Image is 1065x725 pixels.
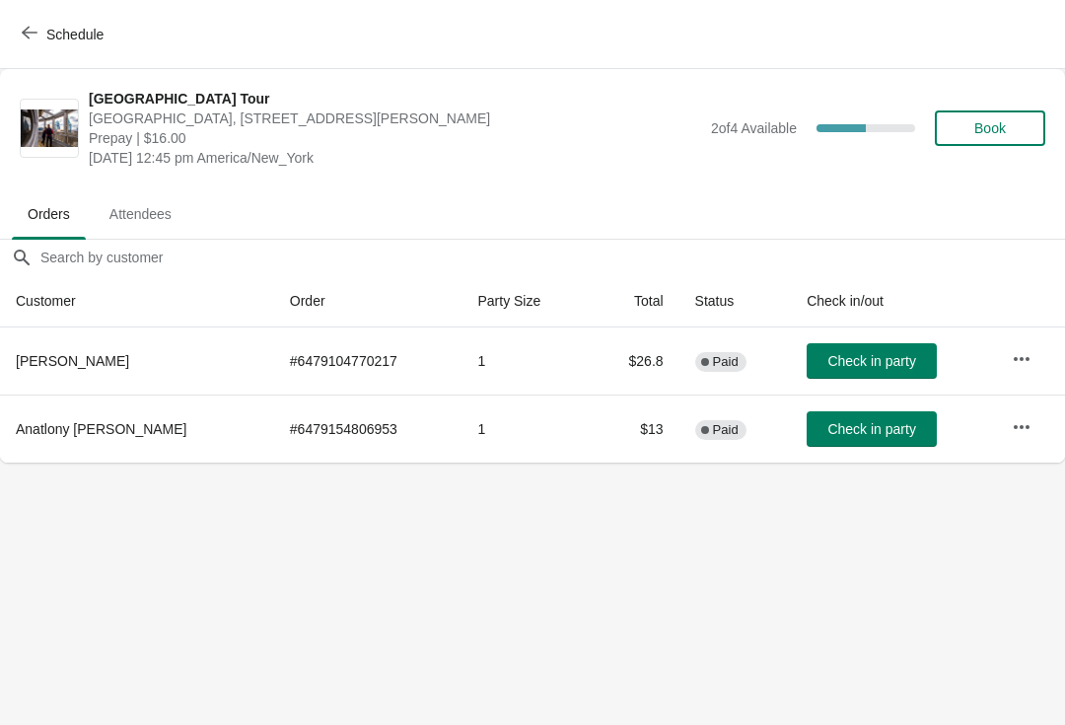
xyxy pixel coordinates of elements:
span: [GEOGRAPHIC_DATA] Tour [89,89,701,109]
span: [PERSON_NAME] [16,353,129,369]
span: Anatlony [PERSON_NAME] [16,421,187,437]
img: City Hall Tower Tour [21,109,78,148]
th: Order [274,275,462,327]
span: Attendees [94,196,187,232]
span: Book [974,120,1006,136]
span: Prepay | $16.00 [89,128,701,148]
span: Paid [713,354,739,370]
button: Book [935,110,1045,146]
span: [GEOGRAPHIC_DATA], [STREET_ADDRESS][PERSON_NAME] [89,109,701,128]
span: Check in party [827,421,915,437]
span: 2 of 4 Available [711,120,797,136]
span: [DATE] 12:45 pm America/New_York [89,148,701,168]
td: # 6479104770217 [274,327,462,395]
td: # 6479154806953 [274,395,462,463]
button: Schedule [10,17,119,52]
button: Check in party [807,343,937,379]
td: $13 [590,395,679,463]
button: Check in party [807,411,937,447]
th: Total [590,275,679,327]
th: Check in/out [791,275,995,327]
td: 1 [461,395,590,463]
th: Party Size [461,275,590,327]
span: Check in party [827,353,915,369]
th: Status [679,275,792,327]
td: $26.8 [590,327,679,395]
span: Orders [12,196,86,232]
td: 1 [461,327,590,395]
span: Schedule [46,27,104,42]
input: Search by customer [39,240,1065,275]
span: Paid [713,422,739,438]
